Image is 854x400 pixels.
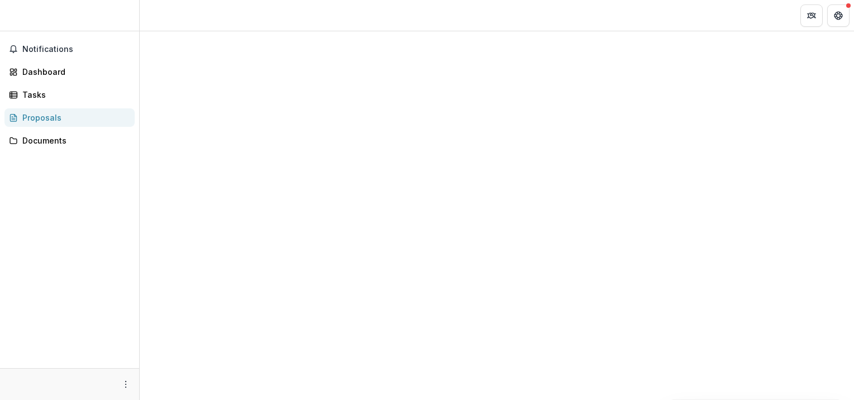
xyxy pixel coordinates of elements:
button: More [119,378,132,391]
a: Tasks [4,85,135,104]
div: Documents [22,135,126,146]
div: Tasks [22,89,126,101]
span: Notifications [22,45,130,54]
a: Dashboard [4,63,135,81]
button: Partners [800,4,823,27]
div: Proposals [22,112,126,123]
div: Dashboard [22,66,126,78]
a: Documents [4,131,135,150]
button: Notifications [4,40,135,58]
a: Proposals [4,108,135,127]
button: Get Help [827,4,850,27]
